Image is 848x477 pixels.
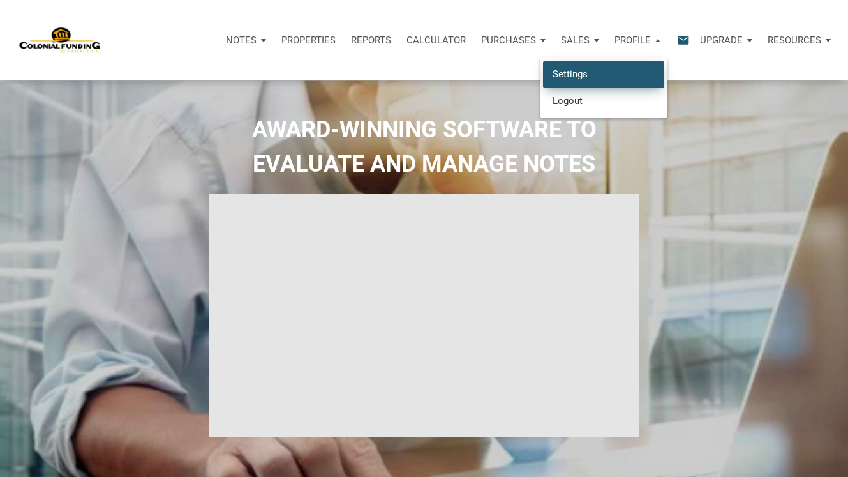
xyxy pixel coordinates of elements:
button: Purchases [473,21,553,59]
a: Calculator [399,21,473,59]
p: Profile [614,34,651,46]
button: Profile [607,21,668,59]
p: Notes [226,34,257,46]
p: Reports [351,34,391,46]
button: Notes [218,21,274,59]
p: Resources [768,34,821,46]
a: Settings [543,61,664,87]
button: Upgrade [692,21,760,59]
a: Properties [274,21,343,59]
p: Upgrade [700,34,743,46]
i: email [676,33,691,47]
h2: AWARD-WINNING SOFTWARE TO EVALUATE AND MANAGE NOTES [10,112,838,181]
button: email [667,21,692,59]
p: Sales [561,34,590,46]
button: Sales [553,21,607,59]
p: Purchases [481,34,536,46]
button: Reports [343,21,399,59]
p: Properties [281,34,336,46]
iframe: NoteUnlimited [209,194,639,437]
a: Profile SettingsLogout [607,21,668,59]
button: Resources [760,21,838,59]
p: Calculator [406,34,466,46]
a: Logout [543,87,664,114]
